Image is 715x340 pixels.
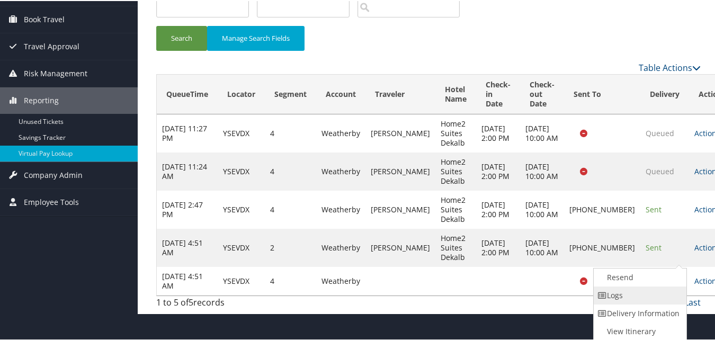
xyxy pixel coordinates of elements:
[24,59,87,86] span: Risk Management
[646,203,662,213] span: Sent
[476,113,520,151] td: [DATE] 2:00 PM
[365,74,435,113] th: Traveler: activate to sort column ascending
[365,228,435,266] td: [PERSON_NAME]
[594,285,684,303] a: Logs
[218,151,265,190] td: YSEVDX
[520,74,564,113] th: Check-out Date: activate to sort column ascending
[218,113,265,151] td: YSEVDX
[594,267,684,285] a: Resend
[646,241,662,252] span: Sent
[265,228,316,266] td: 2
[157,151,218,190] td: [DATE] 11:24 AM
[435,74,476,113] th: Hotel Name: activate to sort column ascending
[24,5,65,32] span: Book Travel
[594,321,684,339] a: View Itinerary
[646,165,674,175] span: Queued
[157,74,218,113] th: QueueTime: activate to sort column ascending
[639,61,701,73] a: Table Actions
[218,190,265,228] td: YSEVDX
[435,151,476,190] td: Home2 Suites Dekalb
[157,266,218,294] td: [DATE] 4:51 AM
[476,228,520,266] td: [DATE] 2:00 PM
[24,161,83,187] span: Company Admin
[316,74,365,113] th: Account: activate to sort column ascending
[564,190,640,228] td: [PHONE_NUMBER]
[316,228,365,266] td: Weatherby
[564,74,640,113] th: Sent To: activate to sort column descending
[156,25,207,50] button: Search
[476,151,520,190] td: [DATE] 2:00 PM
[157,190,218,228] td: [DATE] 2:47 PM
[265,266,316,294] td: 4
[24,188,79,214] span: Employee Tools
[218,266,265,294] td: YSEVDX
[157,113,218,151] td: [DATE] 11:27 PM
[520,113,564,151] td: [DATE] 10:00 AM
[316,190,365,228] td: Weatherby
[520,151,564,190] td: [DATE] 10:00 AM
[435,228,476,266] td: Home2 Suites Dekalb
[218,74,265,113] th: Locator: activate to sort column ascending
[365,190,435,228] td: [PERSON_NAME]
[24,32,79,59] span: Travel Approval
[520,228,564,266] td: [DATE] 10:00 AM
[265,74,316,113] th: Segment: activate to sort column ascending
[207,25,305,50] button: Manage Search Fields
[564,228,640,266] td: [PHONE_NUMBER]
[316,266,365,294] td: Weatherby
[365,151,435,190] td: [PERSON_NAME]
[435,113,476,151] td: Home2 Suites Dekalb
[189,296,193,307] span: 5
[316,151,365,190] td: Weatherby
[265,151,316,190] td: 4
[520,190,564,228] td: [DATE] 10:00 AM
[24,86,59,113] span: Reporting
[640,74,689,113] th: Delivery: activate to sort column ascending
[156,295,281,313] div: 1 to 5 of records
[594,303,684,321] a: Delivery Information
[476,190,520,228] td: [DATE] 2:00 PM
[684,296,701,307] a: Last
[265,113,316,151] td: 4
[365,113,435,151] td: [PERSON_NAME]
[157,228,218,266] td: [DATE] 4:51 AM
[265,190,316,228] td: 4
[435,190,476,228] td: Home2 Suites Dekalb
[316,113,365,151] td: Weatherby
[646,127,674,137] span: Queued
[218,228,265,266] td: YSEVDX
[476,74,520,113] th: Check-in Date: activate to sort column ascending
